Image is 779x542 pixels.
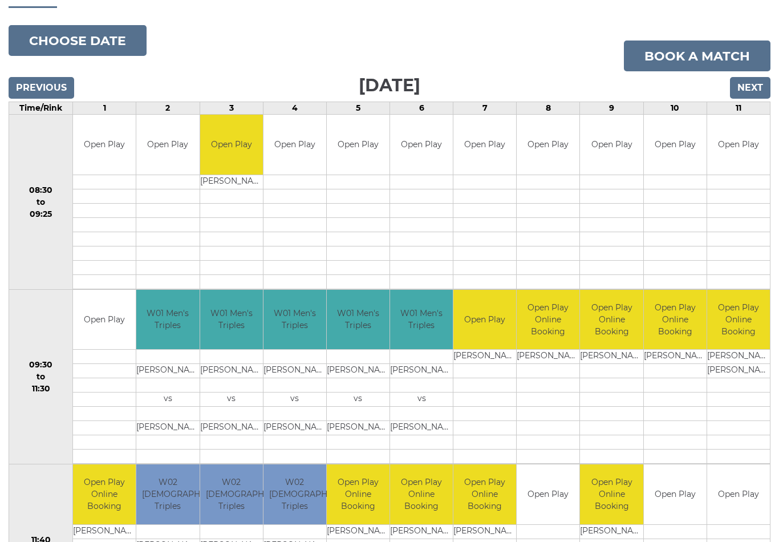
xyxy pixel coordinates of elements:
td: [PERSON_NAME] [644,350,707,365]
td: [PERSON_NAME] [327,365,389,379]
td: W01 Men's Triples [327,290,389,350]
td: Open Play [136,115,199,175]
td: Open Play [517,115,579,175]
td: Open Play [644,115,707,175]
td: [PERSON_NAME] [200,365,263,379]
td: Open Play Online Booking [453,465,516,525]
td: Open Play Online Booking [73,465,136,525]
td: Open Play [517,465,579,525]
td: 9 [580,103,643,115]
td: [PERSON_NAME] [580,350,643,365]
td: W02 [DEMOGRAPHIC_DATA] Triples [136,465,199,525]
td: Open Play [327,115,389,175]
td: Open Play [644,465,707,525]
td: [PERSON_NAME] [327,525,389,539]
td: [PERSON_NAME] [390,422,453,436]
td: 1 [73,103,136,115]
td: Open Play Online Booking [580,465,643,525]
td: W02 [DEMOGRAPHIC_DATA] Triples [263,465,326,525]
td: Open Play Online Booking [644,290,707,350]
td: vs [136,393,199,407]
td: 6 [390,103,453,115]
td: [PERSON_NAME] [707,350,770,365]
button: Choose date [9,26,147,56]
a: Book a match [624,41,770,72]
td: 2 [136,103,200,115]
td: [PERSON_NAME] [200,175,263,189]
td: 09:30 to 11:30 [9,290,73,465]
td: [PERSON_NAME] [136,422,199,436]
td: Open Play [390,115,453,175]
td: [PERSON_NAME] [390,525,453,539]
td: 3 [200,103,263,115]
td: Open Play [453,115,516,175]
td: vs [263,393,326,407]
td: Open Play [73,290,136,350]
td: Open Play Online Booking [707,290,770,350]
td: [PERSON_NAME] [327,422,389,436]
input: Previous [9,78,74,99]
td: Open Play [453,290,516,350]
td: [PERSON_NAME] [136,365,199,379]
td: Open Play [200,115,263,175]
td: [PERSON_NAME] [200,422,263,436]
td: W02 [DEMOGRAPHIC_DATA] Triples [200,465,263,525]
td: 10 [643,103,707,115]
td: [PERSON_NAME] [453,350,516,365]
td: 11 [707,103,770,115]
td: Open Play [707,465,770,525]
td: W01 Men's Triples [263,290,326,350]
td: Open Play [707,115,770,175]
td: Open Play Online Booking [517,290,579,350]
td: [PERSON_NAME] [453,525,516,539]
td: vs [390,393,453,407]
td: Open Play Online Booking [327,465,389,525]
td: [PERSON_NAME] [263,365,326,379]
td: 7 [453,103,517,115]
td: W01 Men's Triples [136,290,199,350]
td: Open Play Online Booking [580,290,643,350]
td: vs [327,393,389,407]
td: [PERSON_NAME] [73,525,136,539]
td: Time/Rink [9,103,73,115]
td: Open Play [580,115,643,175]
td: W01 Men's Triples [200,290,263,350]
td: [PERSON_NAME] [390,365,453,379]
td: W01 Men's Triples [390,290,453,350]
td: 4 [263,103,326,115]
td: [PERSON_NAME] [517,350,579,365]
td: Open Play [263,115,326,175]
td: 08:30 to 09:25 [9,115,73,290]
td: Open Play Online Booking [390,465,453,525]
td: 8 [517,103,580,115]
td: vs [200,393,263,407]
td: [PERSON_NAME] [707,365,770,379]
td: [PERSON_NAME] [580,525,643,539]
input: Next [730,78,770,99]
td: 5 [326,103,389,115]
td: [PERSON_NAME] [263,422,326,436]
td: Open Play [73,115,136,175]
